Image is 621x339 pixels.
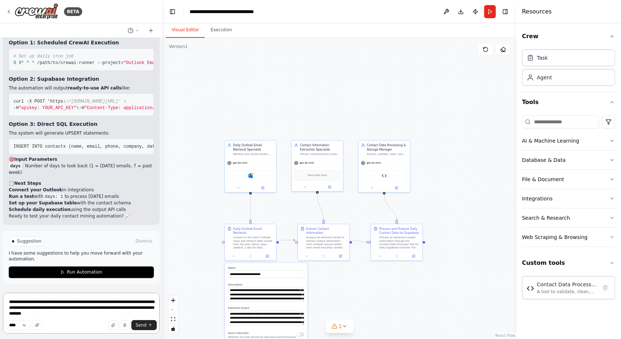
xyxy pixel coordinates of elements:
p: Whether the task should be executed asynchronously. [228,335,296,339]
button: Open in side panel [318,184,342,190]
button: Integrations [522,189,615,208]
span: # Set up daily cron job [13,54,74,59]
button: Database & Data [522,151,615,169]
button: zoom out [168,305,178,315]
img: Microsoft Outlook [248,173,253,178]
g: Edge from fde6566c-6b26-45c0-94f6-9889b5f7e747 to 71812c2a-18d5-4129-8793-d0f062fa4545 [279,238,295,242]
p: The system will generate UPSERT statements: [9,130,154,136]
h4: Resources [522,7,552,16]
button: toggle interactivity [168,324,178,334]
div: Task [537,54,548,61]
button: No output available [315,254,333,259]
a: React Flow attribution [495,334,515,338]
div: React Flow controls [168,296,178,334]
div: Search & Research [522,214,570,222]
button: Dismiss [134,238,154,245]
strong: Connect your Outlook [9,187,62,192]
div: Process and Prepare Daily Contact Data for Supabase [379,227,420,235]
div: Database & Data [522,156,566,164]
button: Open in side panel [251,186,275,191]
span: Run Automation [67,270,102,275]
li: using the output API calls [9,206,154,213]
div: Extract comprehensive contact details from email content, including sender information, email sig... [300,152,341,156]
g: Edge from 71812c2a-18d5-4129-8793-d0f062fa4545 to cbe8fcee-e0fc-4812-83a2-15d19fcaf71e [352,238,369,244]
button: No output available [388,254,406,259]
span: INSERT INTO contacts (name, email, phone, company, date_extracted) [13,144,186,149]
button: Switch to previous chat [125,26,142,35]
span: gpt-4o-mini [300,161,314,165]
button: Open in side panel [406,254,421,259]
button: Open in side panel [260,254,274,259]
button: Send [131,320,157,330]
button: No output available [242,254,259,259]
span: * * * /path/to/crewai-runner --project= [21,60,124,65]
img: Logo [15,3,58,20]
div: File & Document [522,176,564,183]
div: Analyze all retrieved emails to extract contact information from multiple sources within each ema... [306,236,347,250]
button: Start a new chat [145,26,157,35]
span: gpt-4o-mini [233,161,247,165]
label: Description [228,283,304,286]
h2: 🎯 [9,156,154,163]
div: Agent [537,74,552,81]
div: Extract Contact InformationAnalyze all retrieved emails to extract contact information from multi... [298,224,350,261]
button: Hide left sidebar [167,7,178,17]
span: 0 [13,60,16,65]
span: -H [13,105,19,111]
strong: Option 2: Supabase Integration [9,76,99,82]
button: Visual Editor [166,23,205,38]
strong: Option 3: Direct SQL Execution [9,121,97,127]
button: Open in editor [298,288,303,293]
div: Contact Information Extraction Specialist [300,143,341,152]
span: 1 [339,323,342,330]
strong: Option 1: Scheduled CrewAI Execution [9,40,119,45]
div: Contact Data Processing & Storage Manager [367,143,407,152]
div: BETA [64,7,82,16]
button: Run Automation [9,267,154,278]
strong: ready-to-use API calls [68,85,122,91]
span: 9 [19,60,21,65]
button: Crew [522,26,615,47]
strong: Schedule daily execution [9,207,70,212]
strong: Input Parameters [14,157,57,162]
button: 1 [326,320,354,333]
div: Daily Outlook Email Retrieval SpecialistRetrieve only recent emails from the past {days} days fro... [224,140,277,193]
div: Extract Contact Information [306,227,347,235]
button: Click to speak your automation idea [120,320,130,330]
g: Edge from 2fb19ad6-d4c8-409b-9000-4ae643d843dd to 71812c2a-18d5-4129-8793-d0f062fa4545 [315,194,326,222]
button: Execution [205,23,238,38]
p: I have some suggestions to help you move forward with your automation. [9,251,154,262]
div: AI & Machine Learning [522,137,579,144]
label: Name [228,266,304,270]
div: Contact Information Extraction SpecialistExtract comprehensive contact details from email content... [291,140,344,192]
li: with to process [DATE] emails [9,193,154,200]
li: with the contact schema [9,200,154,206]
button: Upload files [108,320,118,330]
li: : Number of days to look back (1 = [DATE] emails, 7 = past week) [9,163,154,176]
span: Async Execution [228,331,249,334]
div: Contact Data Processor Tool [537,281,597,288]
img: Contact Data Processor Tool [382,173,387,178]
button: Delete tool [600,283,610,293]
div: Daily Outlook Email Retrieval Specialist [233,143,274,152]
div: Version 1 [169,44,188,49]
h2: 📋 [9,180,154,187]
div: Daily Outlook Email RetrievalConnect to the user's Outlook inbox and retrieve ONLY emails from th... [224,224,277,261]
div: Integrations [522,195,553,202]
div: Process, validate, clean, and prepare extracted contact information for storage in the Supabase d... [367,152,407,156]
g: Edge from 1a2d38f1-aa6f-49d7-a04e-6d60ac6daaf4 to cbe8fcee-e0fc-4812-83a2-15d19fcaf71e [382,195,399,222]
span: curl -X POST 'https: [13,99,66,104]
span: Send [136,322,147,328]
span: "Content-Type: application/json" [84,105,168,111]
img: Contact Data Processor Tool [527,285,534,292]
li: in integrations [9,187,154,193]
p: The automation will output like: [9,85,154,91]
div: A tool to validate, clean, and format extracted contact details for storage via API. Processes na... [537,289,597,295]
span: "Outlook Email Contact Mining System" [123,60,220,65]
button: Hide right sidebar [500,7,510,17]
button: Search & Research [522,208,615,227]
button: fit view [168,315,178,324]
button: Open in side panel [385,186,408,191]
span: gpt-4o-mini [366,161,381,165]
nav: breadcrumb [190,8,271,15]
